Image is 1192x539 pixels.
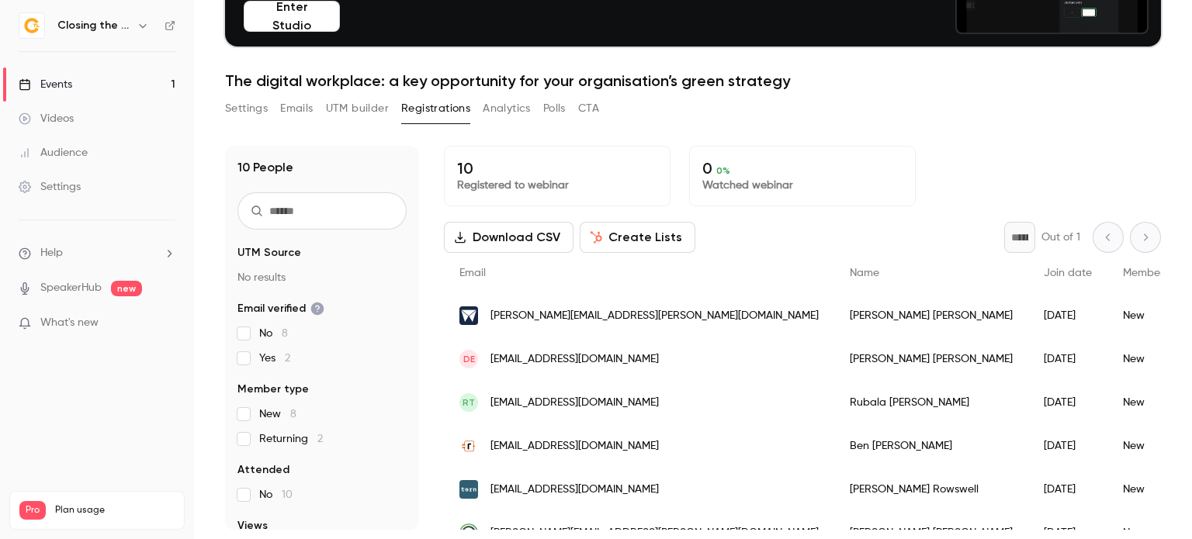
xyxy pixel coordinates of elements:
[317,434,323,444] span: 2
[225,96,268,121] button: Settings
[57,18,130,33] h6: Closing the Loop
[280,96,313,121] button: Emails
[40,280,102,296] a: SpeakerHub
[19,111,74,126] div: Videos
[702,178,903,193] p: Watched webinar
[457,159,657,178] p: 10
[716,165,730,176] span: 0 %
[1041,230,1080,245] p: Out of 1
[244,1,340,32] button: Enter Studio
[259,431,323,447] span: Returning
[459,437,478,455] img: recono.me
[1044,268,1092,278] span: Join date
[1028,294,1107,337] div: [DATE]
[237,158,293,177] h1: 10 People
[834,424,1028,468] div: Ben [PERSON_NAME]
[1028,381,1107,424] div: [DATE]
[111,281,142,296] span: new
[543,96,566,121] button: Polls
[580,222,695,253] button: Create Lists
[1028,424,1107,468] div: [DATE]
[237,382,309,397] span: Member type
[490,351,659,368] span: [EMAIL_ADDRESS][DOMAIN_NAME]
[282,489,293,500] span: 10
[459,268,486,278] span: Email
[19,145,88,161] div: Audience
[259,487,293,503] span: No
[259,326,288,341] span: No
[237,462,289,478] span: Attended
[834,468,1028,511] div: [PERSON_NAME] Rowswell
[490,438,659,454] span: [EMAIL_ADDRESS][DOMAIN_NAME]
[483,96,531,121] button: Analytics
[40,315,99,331] span: What's new
[702,159,903,178] p: 0
[19,501,46,520] span: Pro
[19,245,175,261] li: help-dropdown-opener
[490,395,659,411] span: [EMAIL_ADDRESS][DOMAIN_NAME]
[459,306,478,325] img: westcoast.co.uk
[157,316,175,330] iframe: Noticeable Trigger
[259,406,296,422] span: New
[282,328,288,339] span: 8
[1028,337,1107,381] div: [DATE]
[850,268,879,278] span: Name
[834,294,1028,337] div: [PERSON_NAME] [PERSON_NAME]
[490,308,819,324] span: [PERSON_NAME][EMAIL_ADDRESS][PERSON_NAME][DOMAIN_NAME]
[237,245,301,261] span: UTM Source
[1028,468,1107,511] div: [DATE]
[237,301,324,316] span: Email verified
[463,396,475,409] span: RT
[457,178,657,193] p: Registered to webinar
[459,480,478,499] img: tern.eco
[490,482,659,498] span: [EMAIL_ADDRESS][DOMAIN_NAME]
[1123,268,1190,278] span: Member type
[285,353,290,364] span: 2
[401,96,470,121] button: Registrations
[237,270,407,285] p: No results
[444,222,573,253] button: Download CSV
[834,381,1028,424] div: Rubala [PERSON_NAME]
[326,96,389,121] button: UTM builder
[19,13,44,38] img: Closing the Loop
[19,77,72,92] div: Events
[237,518,268,534] span: Views
[259,351,290,366] span: Yes
[834,337,1028,381] div: [PERSON_NAME] [PERSON_NAME]
[578,96,599,121] button: CTA
[225,71,1161,90] h1: The digital workplace: a key opportunity for your organisation’s green strategy
[290,409,296,420] span: 8
[40,245,63,261] span: Help
[55,504,175,517] span: Plan usage
[19,179,81,195] div: Settings
[463,352,475,366] span: DE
